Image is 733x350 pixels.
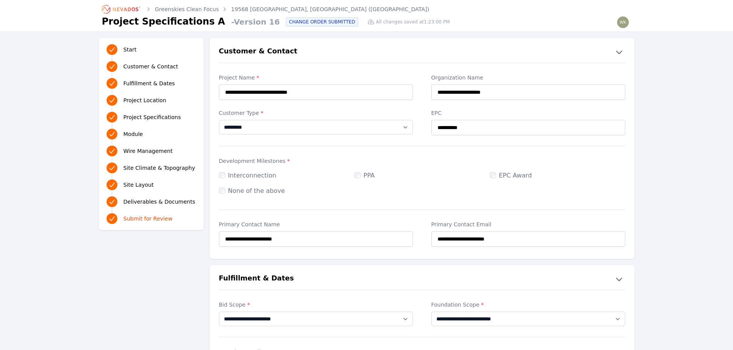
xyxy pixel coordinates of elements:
[210,46,634,58] button: Customer & Contact
[124,130,143,138] span: Module
[102,15,225,28] h1: Project Specifications A
[124,80,175,87] span: Fulfillment & Dates
[124,63,178,70] span: Customer & Contact
[107,43,196,226] nav: Progress
[124,181,154,189] span: Site Layout
[124,96,167,104] span: Project Location
[231,5,429,13] a: 19568 [GEOGRAPHIC_DATA], [GEOGRAPHIC_DATA] ([GEOGRAPHIC_DATA])
[124,147,173,155] span: Wire Management
[617,16,629,28] img: wkerrigan@greenskies.com
[376,19,450,25] span: All changes saved at 1:23:00 PM
[210,273,634,285] button: Fulfillment & Dates
[124,113,181,121] span: Project Specifications
[219,187,285,194] label: None of the above
[219,74,413,81] label: Project Name
[102,3,429,15] nav: Breadcrumb
[219,172,276,179] label: Interconnection
[124,215,173,222] span: Submit for Review
[219,301,413,309] label: Bid Scope
[219,109,413,117] label: Customer Type
[354,172,375,179] label: PPA
[354,172,361,178] input: PPA
[490,172,532,179] label: EPC Award
[431,109,625,117] label: EPC
[219,172,225,178] input: Interconnection
[219,221,413,228] label: Primary Contact Name
[228,17,280,27] span: - Version 16
[490,172,496,178] input: EPC Award
[431,221,625,228] label: Primary Contact Email
[219,187,225,194] input: None of the above
[124,46,137,53] span: Start
[124,164,195,172] span: Site Climate & Topography
[431,74,625,81] label: Organization Name
[219,273,294,285] h2: Fulfillment & Dates
[219,46,297,58] h2: Customer & Contact
[155,5,219,13] a: Greenskies Clean Focus
[219,157,625,165] label: Development Milestones
[124,198,195,206] span: Deliverables & Documents
[431,301,625,309] label: Foundation Scope
[286,17,358,27] div: CHANGE ORDER SUBMITTED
